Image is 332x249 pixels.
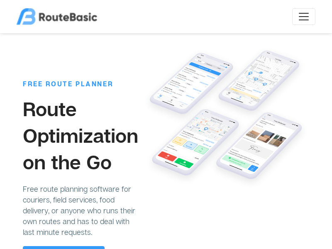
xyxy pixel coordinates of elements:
[23,183,142,237] p: Free route planning software for couriers, field services, food delivery, or anyone who runs thei...
[17,8,97,25] img: logo.png
[142,46,309,190] img: intro.png
[23,95,142,175] h1: Route Optimization on the Go
[292,8,315,25] button: Toggle navigation
[23,79,142,89] p: FREE ROUTE PLANNER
